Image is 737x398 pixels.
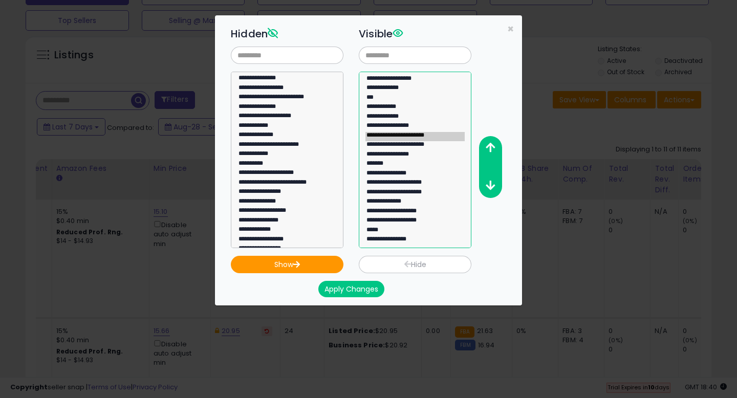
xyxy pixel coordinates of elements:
button: Apply Changes [318,281,384,297]
span: × [507,21,514,36]
h3: Hidden [231,26,343,41]
h3: Visible [359,26,471,41]
button: Show [231,256,343,273]
button: Hide [359,256,471,273]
